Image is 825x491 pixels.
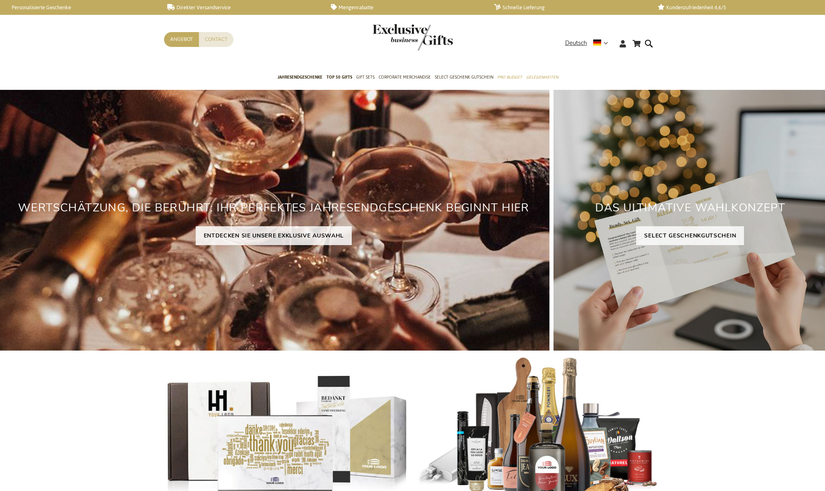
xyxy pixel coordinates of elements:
a: Corporate Merchandise [379,68,431,88]
a: SELECT GESCHENKGUTSCHEIN [636,226,744,245]
a: Jahresendgeschenke [278,68,322,88]
span: Jahresendgeschenke [278,73,322,81]
a: TOP 50 Gifts [326,68,352,88]
a: Personalisierte Geschenke [4,4,154,11]
span: Gelegenheiten [526,73,558,81]
a: Gelegenheiten [526,68,558,88]
a: Schnelle Lieferung [494,4,645,11]
span: Gift Sets [356,73,375,81]
img: Exclusive Business gifts logo [373,24,453,51]
a: Pro Budget [497,68,522,88]
span: Select Geschenk Gutschein [435,73,493,81]
a: Kundenzufriedenheit 4,6/5 [658,4,808,11]
a: Contact [199,32,233,47]
span: Deutsch [565,39,587,48]
a: Gift Sets [356,68,375,88]
span: TOP 50 Gifts [326,73,352,81]
span: Corporate Merchandise [379,73,431,81]
a: ENTDECKEN SIE UNSERE EXKLUSIVE AUSWAHL [196,226,352,245]
a: Angebot [164,32,199,47]
a: Select Geschenk Gutschein [435,68,493,88]
a: Direkter Versandservice [167,4,318,11]
a: Mengenrabatte [331,4,481,11]
span: Pro Budget [497,73,522,81]
a: store logo [373,24,413,51]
